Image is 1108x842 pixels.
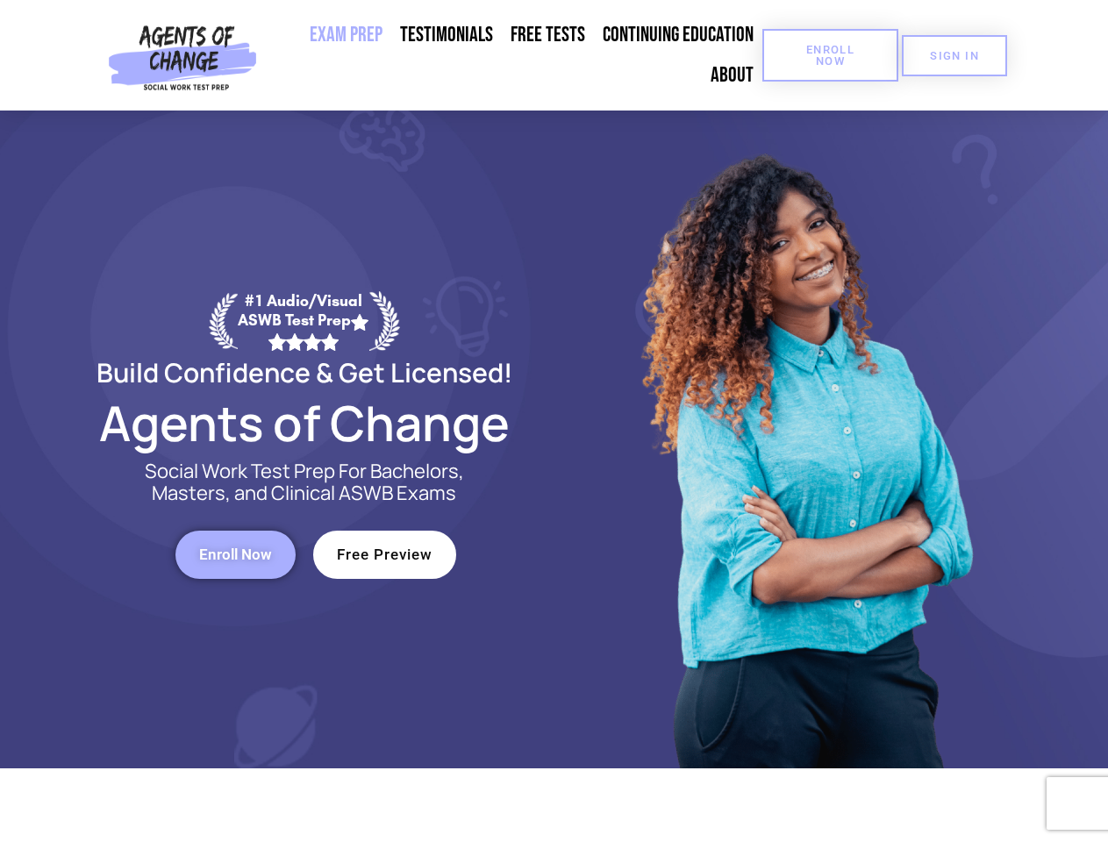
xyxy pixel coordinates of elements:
a: Testimonials [391,15,502,55]
span: Enroll Now [199,547,272,562]
a: Free Tests [502,15,594,55]
nav: Menu [264,15,762,96]
div: #1 Audio/Visual ASWB Test Prep [238,291,369,350]
p: Social Work Test Prep For Bachelors, Masters, and Clinical ASWB Exams [125,460,484,504]
span: SIGN IN [930,50,979,61]
a: Enroll Now [175,531,296,579]
span: Free Preview [337,547,432,562]
span: Enroll Now [790,44,870,67]
a: Continuing Education [594,15,762,55]
h2: Build Confidence & Get Licensed! [54,360,554,385]
a: About [702,55,762,96]
h2: Agents of Change [54,403,554,443]
a: Exam Prep [301,15,391,55]
a: SIGN IN [902,35,1007,76]
a: Free Preview [313,531,456,579]
a: Enroll Now [762,29,898,82]
img: Website Image 1 (1) [629,111,980,768]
